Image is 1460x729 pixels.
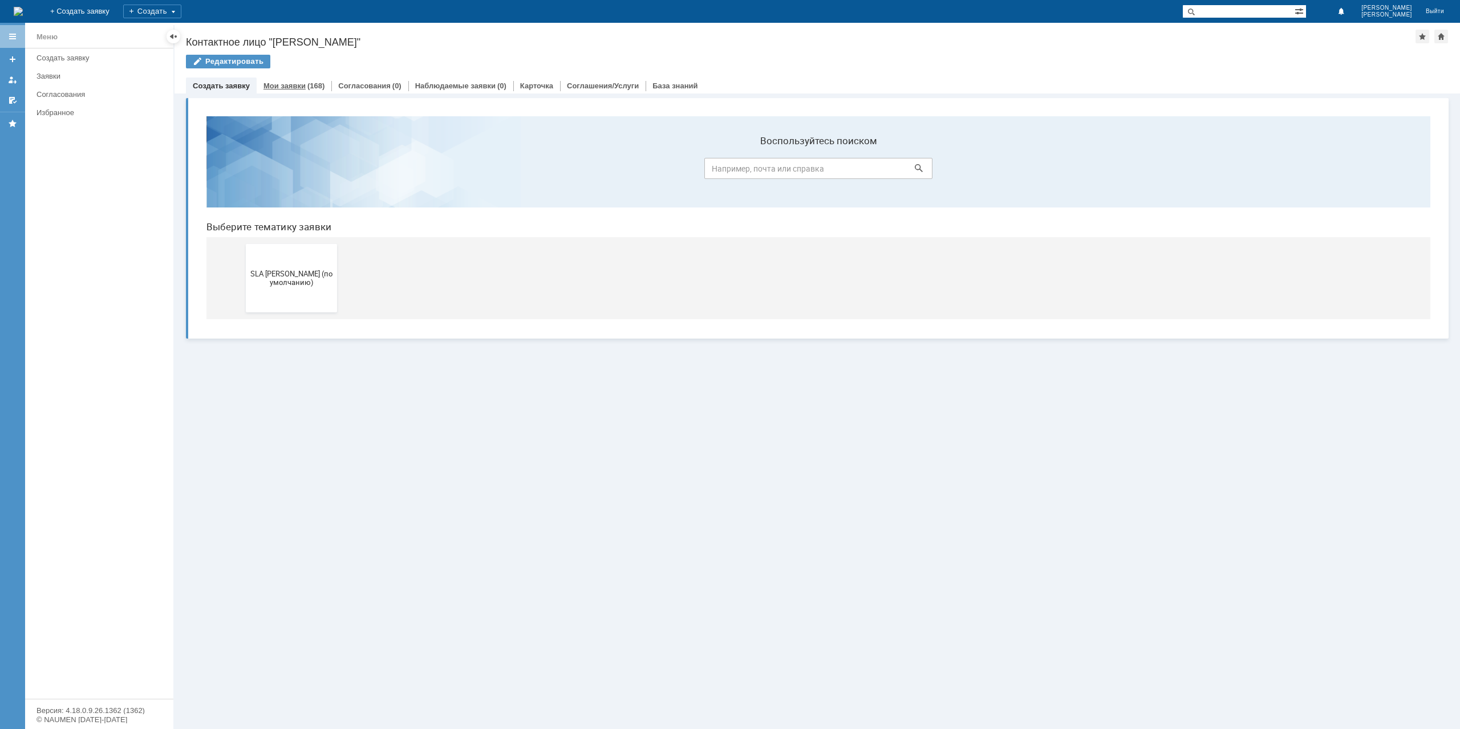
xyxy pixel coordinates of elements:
a: Карточка [520,82,553,90]
div: (168) [307,82,325,90]
div: (0) [497,82,506,90]
div: Согласования [36,90,167,99]
a: Соглашения/Услуги [567,82,639,90]
div: Избранное [36,108,154,117]
a: Создать заявку [193,82,250,90]
img: logo [14,7,23,16]
a: Заявки [32,67,171,85]
a: Создать заявку [3,50,22,68]
a: База знаний [652,82,697,90]
label: Воспользуйтесь поиском [507,28,735,39]
div: Создать заявку [36,54,167,62]
div: Скрыть меню [167,30,180,43]
div: Сделать домашней страницей [1434,30,1448,43]
div: Создать [123,5,181,18]
a: Создать заявку [32,49,171,67]
div: Меню [36,30,58,44]
button: SLA [PERSON_NAME] (по умолчанию) [48,137,140,205]
input: Например, почта или справка [507,51,735,72]
div: Заявки [36,72,167,80]
span: SLA [PERSON_NAME] (по умолчанию) [52,162,136,180]
header: Выберите тематику заявки [9,114,1233,125]
div: Версия: 4.18.0.9.26.1362 (1362) [36,707,162,714]
a: Мои заявки [3,71,22,89]
span: [PERSON_NAME] [1361,5,1412,11]
span: Расширенный поиск [1295,5,1306,16]
a: Перейти на домашнюю страницу [14,7,23,16]
span: [PERSON_NAME] [1361,11,1412,18]
a: Наблюдаемые заявки [415,82,496,90]
div: © NAUMEN [DATE]-[DATE] [36,716,162,723]
div: (0) [392,82,401,90]
div: Контактное лицо "[PERSON_NAME]" [186,36,1416,48]
a: Согласования [32,85,171,103]
a: Мои согласования [3,91,22,109]
div: Добавить в избранное [1416,30,1429,43]
a: Мои заявки [263,82,306,90]
a: Согласования [338,82,391,90]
